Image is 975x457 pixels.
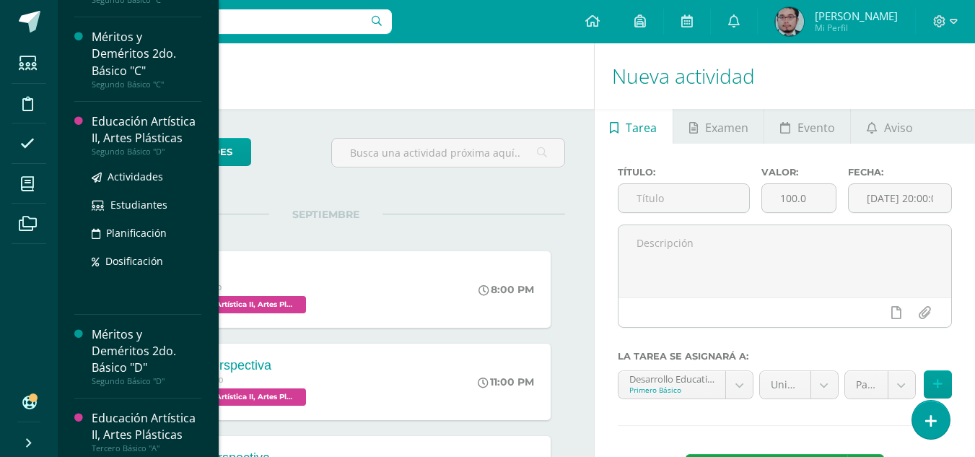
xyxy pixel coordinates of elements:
[162,388,306,406] span: Educación Artística II, Artes Plásticas 'B'
[815,9,898,23] span: [PERSON_NAME]
[815,22,898,34] span: Mi Perfil
[775,7,804,36] img: c79a8ee83a32926c67f9bb364e6b58c4.png
[92,113,201,147] div: Educación Artística II, Artes Plásticas
[764,109,850,144] a: Evento
[67,9,392,34] input: Busca un usuario...
[92,410,201,443] div: Educación Artística II, Artes Plásticas
[851,109,928,144] a: Aviso
[849,184,951,212] input: Fecha de entrega
[92,79,201,90] div: Segundo Básico "C"
[92,326,201,386] a: Méritos y Deméritos 2do. Básico "D"Segundo Básico "D"
[92,326,201,376] div: Méritos y Deméritos 2do. Básico "D"
[618,184,750,212] input: Título
[705,110,748,145] span: Examen
[92,113,201,157] a: Educación Artística II, Artes PlásticasSegundo Básico "D"
[673,109,764,144] a: Examen
[629,385,714,395] div: Primero Básico
[108,170,163,183] span: Actividades
[110,198,167,212] span: Estudiantes
[797,110,835,145] span: Evento
[75,43,577,109] h1: Actividades
[595,109,673,144] a: Tarea
[92,376,201,386] div: Segundo Básico "D"
[92,443,201,453] div: Tercero Básico "A"
[845,371,915,399] a: Parcial (0.0%)
[92,253,201,269] a: Dosificación
[478,283,534,296] div: 8:00 PM
[618,351,952,362] label: La tarea se asignará a:
[771,371,800,399] span: Unidad 4
[761,167,836,178] label: Valor:
[269,208,382,221] span: SEPTIEMBRE
[162,296,306,313] span: Educación Artística II, Artes Plásticas 'A'
[332,139,564,167] input: Busca una actividad próxima aquí...
[92,225,201,241] a: Planificación
[92,196,201,213] a: Estudiantes
[92,147,201,157] div: Segundo Básico "D"
[762,184,836,212] input: Puntos máximos
[478,375,534,388] div: 11:00 PM
[618,371,753,399] a: Desarrollo Educativo y Proyecto de Vida 'D'Primero Básico
[626,110,657,145] span: Tarea
[92,29,201,79] div: Méritos y Deméritos 2do. Básico "C"
[92,410,201,453] a: Educación Artística II, Artes PlásticasTercero Básico "A"
[618,167,751,178] label: Título:
[106,226,167,240] span: Planificación
[848,167,952,178] label: Fecha:
[884,110,913,145] span: Aviso
[612,43,958,109] h1: Nueva actividad
[105,254,163,268] span: Dosificación
[629,371,714,385] div: Desarrollo Educativo y Proyecto de Vida 'D'
[760,371,838,399] a: Unidad 4
[92,29,201,89] a: Méritos y Deméritos 2do. Básico "C"Segundo Básico "C"
[162,266,310,281] div: Guia 2
[856,371,877,399] span: Parcial (0.0%)
[92,168,201,185] a: Actividades
[162,358,310,373] div: Guia 3 Perspectiva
